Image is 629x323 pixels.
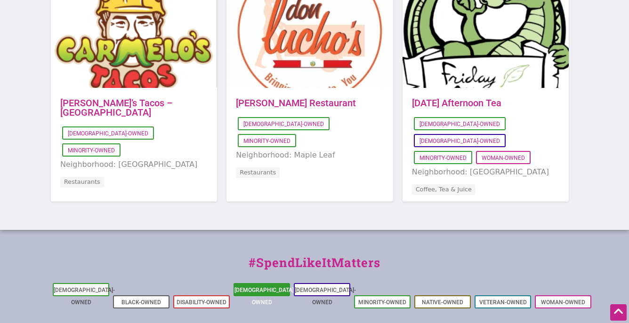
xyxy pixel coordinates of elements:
[236,97,356,109] a: [PERSON_NAME] Restaurant
[236,149,383,161] li: Neighborhood: Maple Leaf
[54,287,115,306] a: [DEMOGRAPHIC_DATA]-Owned
[60,158,208,171] li: Neighborhood: [GEOGRAPHIC_DATA]
[412,97,501,109] a: [DATE] Afternoon Tea
[295,287,356,306] a: [DEMOGRAPHIC_DATA]-Owned
[240,169,276,176] a: Restaurants
[243,138,290,144] a: Minority-Owned
[416,186,472,193] a: Coffee, Tea & Juice
[234,287,296,306] a: [DEMOGRAPHIC_DATA]-Owned
[610,304,627,321] div: Scroll Back to Top
[419,121,500,127] a: [DEMOGRAPHIC_DATA]-Owned
[541,299,585,306] a: Woman-Owned
[177,299,226,306] a: Disability-Owned
[60,97,173,118] a: [PERSON_NAME]’s Tacos – [GEOGRAPHIC_DATA]
[121,299,161,306] a: Black-Owned
[479,299,527,306] a: Veteran-Owned
[422,299,463,306] a: Native-Owned
[419,155,467,161] a: Minority-Owned
[68,147,115,154] a: Minority-Owned
[358,299,406,306] a: Minority-Owned
[68,130,148,137] a: [DEMOGRAPHIC_DATA]-Owned
[243,121,324,127] a: [DEMOGRAPHIC_DATA]-Owned
[412,166,559,178] li: Neighborhood: [GEOGRAPHIC_DATA]
[419,138,500,144] a: [DEMOGRAPHIC_DATA]-Owned
[64,178,100,185] a: Restaurants
[482,155,525,161] a: Woman-Owned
